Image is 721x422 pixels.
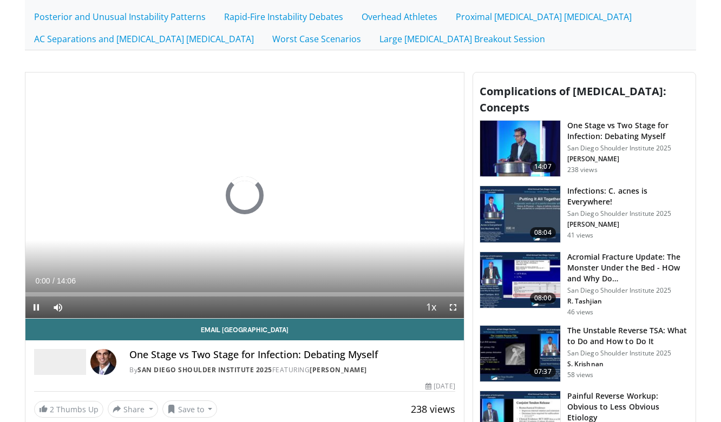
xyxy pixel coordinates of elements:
[567,360,689,368] p: S. Krishnan
[530,161,556,172] span: 14:07
[108,400,158,418] button: Share
[567,166,598,174] p: 238 views
[35,276,50,285] span: 0:00
[215,5,352,28] a: Rapid-Fire Instability Debates
[90,349,116,375] img: Avatar
[25,28,263,50] a: AC Separations and [MEDICAL_DATA] [MEDICAL_DATA]
[567,308,594,316] p: 46 views
[425,381,455,391] div: [DATE]
[480,186,689,243] a: 08:04 Infections: C. acnes is Everywhere! San Diego Shoulder Institute 2025 [PERSON_NAME] 41 views
[129,365,455,375] div: By FEATURING
[53,276,55,285] span: /
[162,400,218,418] button: Save to
[567,220,689,229] p: [PERSON_NAME]
[25,5,215,28] a: Posterior and Unusual Instability Patterns
[530,366,556,377] span: 07:37
[34,401,103,418] a: 2 Thumbs Up
[25,319,464,340] a: Email [GEOGRAPHIC_DATA]
[129,349,455,361] h4: One Stage vs Two Stage for Infection: Debating Myself
[567,252,689,284] h3: Acromial Fracture Update: The Monster Under the Bed - HOw and Why Do…
[480,120,689,177] a: 14:07 One Stage vs Two Stage for Infection: Debating Myself San Diego Shoulder Institute 2025 [PE...
[567,186,689,207] h3: Infections: C. acnes is Everywhere!
[567,209,689,218] p: San Diego Shoulder Institute 2025
[530,227,556,238] span: 08:04
[447,5,641,28] a: Proximal [MEDICAL_DATA] [MEDICAL_DATA]
[442,296,464,318] button: Fullscreen
[57,276,76,285] span: 14:06
[50,404,54,414] span: 2
[567,155,689,163] p: [PERSON_NAME]
[370,28,554,50] a: Large [MEDICAL_DATA] Breakout Session
[34,349,86,375] img: San Diego Shoulder Institute 2025
[480,326,560,382] img: 81698393-dc1a-4f44-bab3-88934486d572.150x105_q85_crop-smart_upscale.jpg
[567,325,689,347] h3: The Unstable Reverse TSA: What to Do and How to Do It
[567,297,689,306] p: R. Tashjian
[480,121,560,177] img: 26860771-d5b5-4a20-b289-a49310f3fda9.150x105_q85_crop-smart_upscale.jpg
[352,5,447,28] a: Overhead Athletes
[567,371,594,379] p: 58 views
[137,365,272,374] a: San Diego Shoulder Institute 2025
[480,325,689,383] a: 07:37 The Unstable Reverse TSA: What to Do and How to Do It San Diego Shoulder Institute 2025 S. ...
[480,252,689,316] a: 08:00 Acromial Fracture Update: The Monster Under the Bed - HOw and Why Do… San Diego Shoulder In...
[567,286,689,295] p: San Diego Shoulder Institute 2025
[567,349,689,358] p: San Diego Shoulder Institute 2025
[567,144,689,153] p: San Diego Shoulder Institute 2025
[480,84,666,115] span: Complications of [MEDICAL_DATA]: Concepts
[47,296,69,318] button: Mute
[567,120,689,142] h3: One Stage vs Two Stage for Infection: Debating Myself
[530,293,556,304] span: 08:00
[411,403,455,416] span: 238 views
[310,365,367,374] a: [PERSON_NAME]
[25,296,47,318] button: Pause
[25,72,464,319] video-js: Video Player
[25,292,464,296] div: Progress Bar
[480,186,560,242] img: ef27c050-fc06-44cb-b0f9-f44b5d5d0bc8.150x105_q85_crop-smart_upscale.jpg
[480,252,560,308] img: 916dbb36-4830-421d-a3da-f7865ef7a008.150x105_q85_crop-smart_upscale.jpg
[263,28,370,50] a: Worst Case Scenarios
[567,231,594,240] p: 41 views
[421,296,442,318] button: Playback Rate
